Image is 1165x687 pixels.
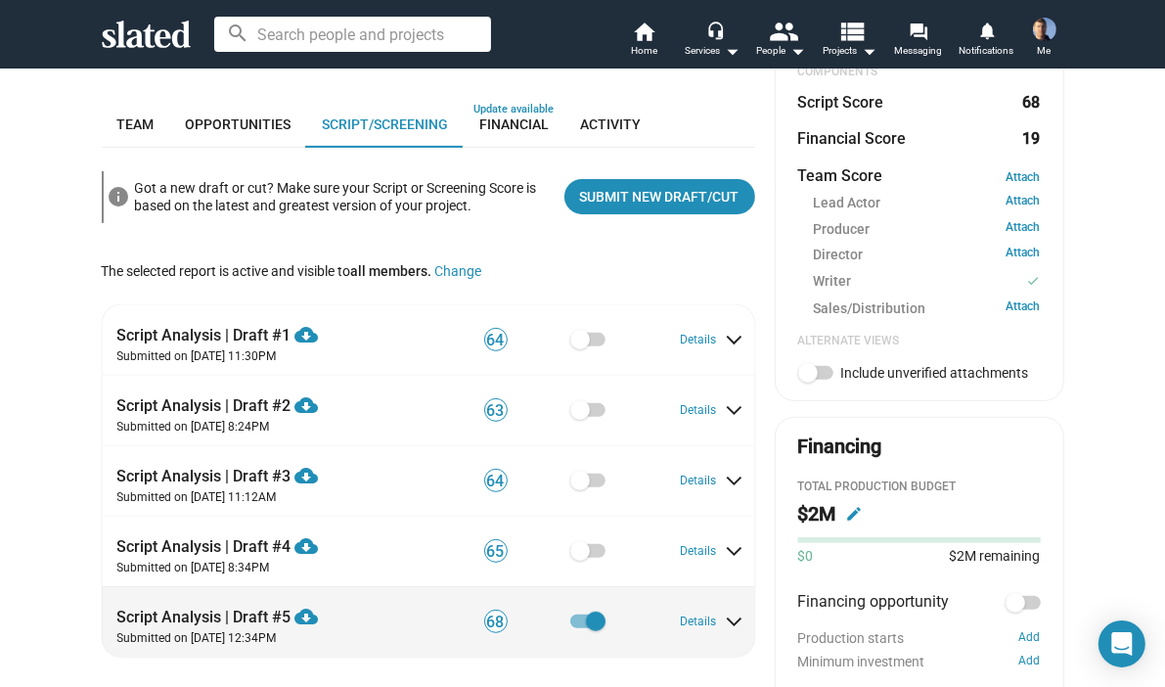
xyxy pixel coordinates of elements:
[798,334,1041,349] div: Alternate Views
[351,263,432,279] span: all members.
[170,101,307,148] a: Opportunities
[1007,220,1041,239] a: Attach
[814,246,864,264] span: Director
[117,631,406,647] p: Submitted on [DATE] 12:34PM
[435,263,482,279] button: Change
[680,474,739,489] button: Details
[798,128,907,149] dt: Financial Score
[1007,246,1041,264] a: Attach
[480,116,550,132] span: Financial
[1007,170,1041,184] a: Attach
[960,39,1014,63] span: Notifications
[307,101,465,148] a: Script/Screening
[102,101,170,148] a: Team
[837,17,866,45] mat-icon: view_list
[1022,128,1041,149] dd: 19
[295,323,319,346] mat-icon: cloud_download
[798,501,836,527] h2: $2M
[117,313,406,345] div: Script Analysis | Draft #1
[953,20,1021,63] a: Notifications
[295,534,319,558] mat-icon: cloud_download
[950,548,1041,564] span: $2M remaining
[117,561,406,576] p: Submitted on [DATE] 8:34PM
[798,547,814,566] span: $0
[814,194,881,212] span: Lead Actor
[102,516,755,586] mat-expansion-panel-header: Script Analysis | Draft #4Submitted on [DATE] 8:34PM65Details
[680,333,739,348] button: Details
[581,116,642,132] span: Activity
[117,525,406,557] div: Script Analysis | Draft #4
[857,39,880,63] mat-icon: arrow_drop_down
[1027,272,1041,291] mat-icon: check
[786,39,810,63] mat-icon: arrow_drop_down
[680,403,739,419] button: Details
[108,185,131,208] mat-icon: info
[721,39,744,63] mat-icon: arrow_drop_down
[295,393,319,417] mat-icon: cloud_download
[564,179,755,214] a: Submit New Draft/Cut
[135,175,549,219] div: Got a new draft or cut? Make sure your Script or Screening Score is based on the latest and great...
[909,22,927,40] mat-icon: forum
[117,349,406,365] p: Submitted on [DATE] 11:30PM
[633,20,656,43] mat-icon: home
[102,445,755,516] mat-expansion-panel-header: Script Analysis | Draft #3Submitted on [DATE] 11:12AM64Details
[686,39,740,63] div: Services
[485,542,507,562] span: 65
[977,21,996,39] mat-icon: notifications
[884,20,953,63] a: Messaging
[117,384,406,416] div: Script Analysis | Draft #2
[580,179,739,214] span: Submit New Draft/Cut
[798,434,882,460] div: Financing
[814,272,852,293] span: Writer
[894,39,942,63] span: Messaging
[465,101,565,148] a: Financial
[1021,14,1068,65] button: Joel CousinsMe
[798,591,950,615] span: Financing opportunity
[565,101,657,148] a: Activity
[102,263,432,279] span: The selected report is active and visible to
[485,613,507,632] span: 68
[838,498,870,529] button: Edit budget
[1098,620,1145,667] div: Open Intercom Messenger
[102,375,755,445] mat-expansion-panel-header: Script Analysis | Draft #2Submitted on [DATE] 8:24PM63Details
[102,304,755,375] mat-expansion-panel-header: Script Analysis | Draft #1Submitted on [DATE] 11:30PM64Details
[1007,299,1041,318] a: Attach
[680,544,739,560] button: Details
[798,654,925,669] span: Minimum investment
[631,39,657,63] span: Home
[841,365,1029,381] span: Include unverified attachments
[823,39,876,63] span: Projects
[1007,194,1041,212] a: Attach
[816,20,884,63] button: Projects
[1033,18,1056,41] img: Joel Cousins
[610,20,679,63] a: Home
[1019,654,1041,669] button: Add
[295,605,319,628] mat-icon: cloud_download
[706,22,724,39] mat-icon: headset_mic
[117,420,406,435] p: Submitted on [DATE] 8:24PM
[485,331,507,350] span: 64
[680,615,739,630] button: Details
[102,586,755,657] mat-expansion-panel-header: Script Analysis | Draft #5Submitted on [DATE] 12:34PM68Details
[798,630,905,646] span: Production starts
[485,401,507,421] span: 63
[1022,92,1041,113] dd: 68
[295,464,319,487] mat-icon: cloud_download
[798,480,1041,495] div: Total Production budget
[747,20,816,63] button: People
[798,65,1041,80] div: COMPONENTS
[845,505,863,523] mat-icon: edit
[117,595,406,627] div: Script Analysis | Draft #5
[117,490,406,506] p: Submitted on [DATE] 11:12AM
[1019,630,1041,646] button: Add
[117,454,406,486] div: Script Analysis | Draft #3
[798,165,883,186] dt: Team Score
[323,116,449,132] span: Script/Screening
[1038,39,1052,63] span: Me
[117,116,155,132] span: Team
[214,17,491,52] input: Search people and projects
[757,39,806,63] div: People
[798,92,884,113] dt: Script Score
[485,472,507,491] span: 64
[814,220,871,239] span: Producer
